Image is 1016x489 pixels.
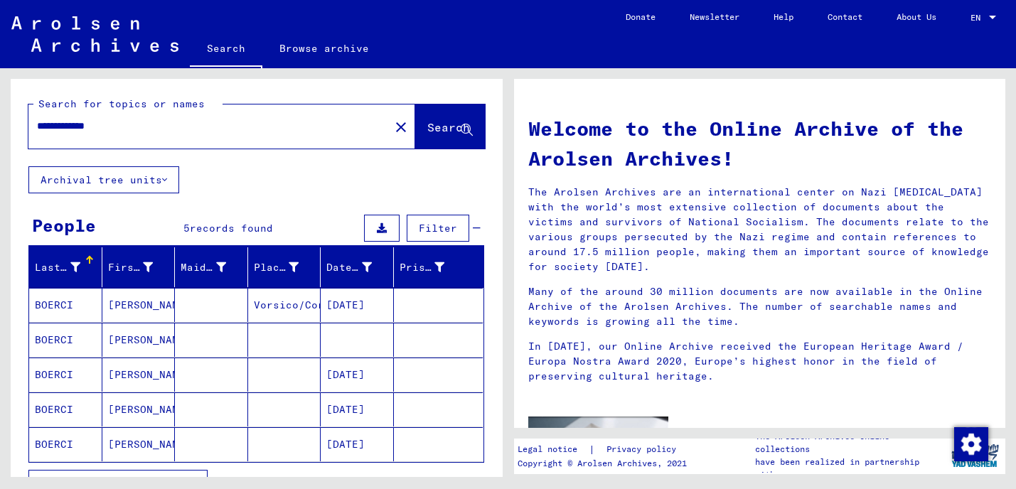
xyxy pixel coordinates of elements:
[181,256,247,279] div: Maiden Name
[102,427,176,461] mat-cell: [PERSON_NAME]
[190,222,273,235] span: records found
[108,260,154,275] div: First Name
[528,284,992,329] p: Many of the around 30 million documents are now available in the Online Archive of the Arolsen Ar...
[29,392,102,426] mat-cell: BOERCI
[35,260,80,275] div: Last Name
[248,247,321,287] mat-header-cell: Place of Birth
[248,288,321,322] mat-cell: Vorsico/Corsico
[415,104,485,149] button: Search
[11,16,178,52] img: Arolsen_neg.svg
[254,256,321,279] div: Place of Birth
[387,112,415,141] button: Clear
[262,31,386,65] a: Browse archive
[755,456,943,481] p: have been realized in partnership with
[32,213,96,238] div: People
[29,323,102,357] mat-cell: BOERCI
[321,392,394,426] mat-cell: [DATE]
[755,430,943,456] p: The Arolsen Archives online collections
[394,247,483,287] mat-header-cell: Prisoner #
[102,323,176,357] mat-cell: [PERSON_NAME]
[321,358,394,392] mat-cell: [DATE]
[427,120,470,134] span: Search
[29,288,102,322] mat-cell: BOERCI
[28,166,179,193] button: Archival tree units
[518,442,589,457] a: Legal notice
[970,13,986,23] span: EN
[326,256,393,279] div: Date of Birth
[326,260,372,275] div: Date of Birth
[38,97,205,110] mat-label: Search for topics or names
[190,31,262,68] a: Search
[321,427,394,461] mat-cell: [DATE]
[183,222,190,235] span: 5
[254,260,299,275] div: Place of Birth
[29,358,102,392] mat-cell: BOERCI
[948,438,1002,473] img: yv_logo.png
[102,392,176,426] mat-cell: [PERSON_NAME]
[518,442,693,457] div: |
[181,260,226,275] div: Maiden Name
[35,256,102,279] div: Last Name
[400,256,466,279] div: Prisoner #
[29,427,102,461] mat-cell: BOERCI
[321,247,394,287] mat-header-cell: Date of Birth
[954,427,988,461] img: Change consent
[29,247,102,287] mat-header-cell: Last Name
[419,222,457,235] span: Filter
[595,442,693,457] a: Privacy policy
[102,358,176,392] mat-cell: [PERSON_NAME]
[108,256,175,279] div: First Name
[953,426,988,461] div: Change consent
[528,114,992,173] h1: Welcome to the Online Archive of the Arolsen Archives!
[400,260,445,275] div: Prisoner #
[528,339,992,384] p: In [DATE], our Online Archive received the European Heritage Award / Europa Nostra Award 2020, Eu...
[102,247,176,287] mat-header-cell: First Name
[690,426,991,456] p: This short video covers the most important tips for searching the Online Archive.
[528,185,992,274] p: The Arolsen Archives are an international center on Nazi [MEDICAL_DATA] with the world’s most ext...
[407,215,469,242] button: Filter
[392,119,410,136] mat-icon: close
[175,247,248,287] mat-header-cell: Maiden Name
[102,288,176,322] mat-cell: [PERSON_NAME]
[321,288,394,322] mat-cell: [DATE]
[518,457,693,470] p: Copyright © Arolsen Archives, 2021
